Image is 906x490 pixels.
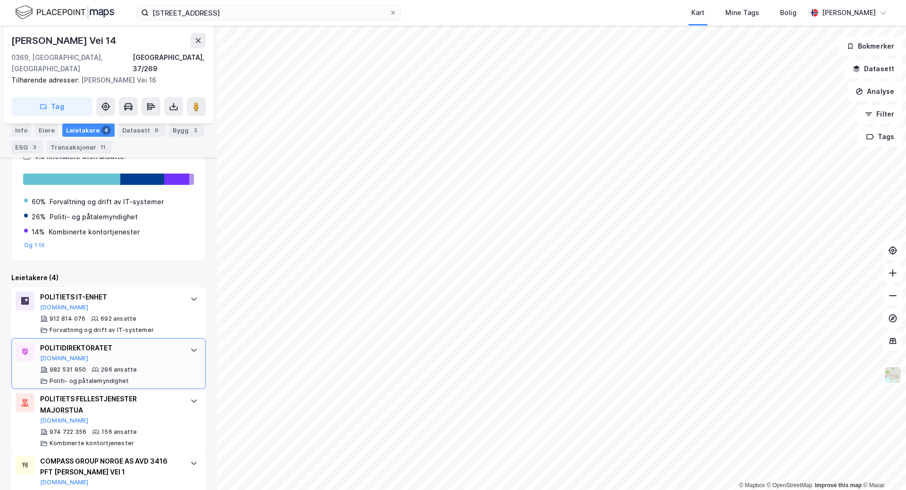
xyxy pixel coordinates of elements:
[50,440,134,447] div: Kombinerte kontortjenester
[822,7,876,18] div: [PERSON_NAME]
[50,377,129,385] div: Politi- og påtalemyndighet
[101,428,137,436] div: 156 ansatte
[169,124,204,137] div: Bygg
[152,125,161,135] div: 6
[49,226,140,238] div: Kombinerte kontortjenester
[50,196,164,208] div: Forvaltning og drift av IT-systemer
[149,6,389,20] input: Søk på adresse, matrikkel, gårdeiere, leietakere eller personer
[50,326,154,334] div: Forvaltning og drift av IT-systemer
[40,355,89,362] button: [DOMAIN_NAME]
[118,124,165,137] div: Datasett
[11,272,206,283] div: Leietakere (4)
[47,141,111,154] div: Transaksjoner
[884,366,902,384] img: Z
[98,142,108,152] div: 11
[101,366,137,374] div: 296 ansatte
[857,105,902,124] button: Filter
[191,125,200,135] div: 2
[11,141,43,154] div: ESG
[725,7,759,18] div: Mine Tags
[780,7,797,18] div: Bolig
[35,124,59,137] div: Eiere
[32,211,46,223] div: 26%
[32,226,45,238] div: 14%
[133,52,206,75] div: [GEOGRAPHIC_DATA], 37/269
[845,59,902,78] button: Datasett
[50,315,85,323] div: 912 814 076
[11,124,31,137] div: Info
[40,304,89,311] button: [DOMAIN_NAME]
[11,52,133,75] div: 0369, [GEOGRAPHIC_DATA], [GEOGRAPHIC_DATA]
[62,124,115,137] div: Leietakere
[11,75,198,86] div: [PERSON_NAME] Vei 16
[839,37,902,56] button: Bokmerker
[40,393,181,416] div: POLITIETS FELLESTJENESTER MAJORSTUA
[101,315,136,323] div: 692 ansatte
[11,76,81,84] span: Tilhørende adresser:
[32,196,46,208] div: 60%
[40,417,89,424] button: [DOMAIN_NAME]
[15,4,114,21] img: logo.f888ab2527a4732fd821a326f86c7f29.svg
[11,33,118,48] div: [PERSON_NAME] Vei 14
[50,428,86,436] div: 974 722 356
[24,241,45,249] button: Og 1 til
[101,125,111,135] div: 4
[767,482,813,489] a: OpenStreetMap
[40,342,181,354] div: POLITIDIREKTORATET
[847,82,902,101] button: Analyse
[50,211,138,223] div: Politi- og påtalemyndighet
[691,7,705,18] div: Kart
[859,445,906,490] iframe: Chat Widget
[11,97,92,116] button: Tag
[30,142,39,152] div: 3
[815,482,862,489] a: Improve this map
[50,366,86,374] div: 982 531 950
[40,456,181,478] div: COMPASS GROUP NORGE AS AVD 3416 PFT [PERSON_NAME] VEI 1
[40,291,181,303] div: POLITIETS IT-ENHET
[858,127,902,146] button: Tags
[739,482,765,489] a: Mapbox
[40,479,89,486] button: [DOMAIN_NAME]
